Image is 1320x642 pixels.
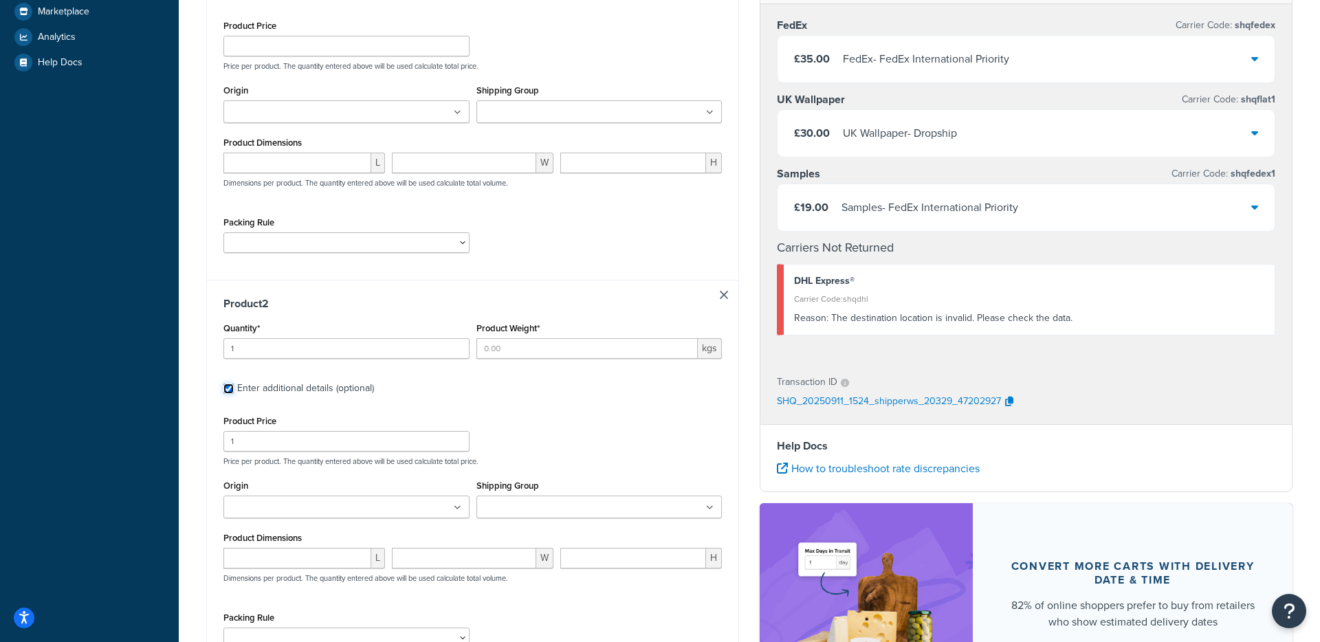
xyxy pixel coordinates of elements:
span: Help Docs [38,57,82,69]
p: Price per product. The quantity entered above will be used calculate total price. [220,61,725,71]
button: Open Resource Center [1272,594,1306,628]
a: Help Docs [10,50,168,75]
span: £19.00 [794,199,828,215]
div: UK Wallpaper - Dropship [843,124,957,143]
span: H [706,153,722,173]
span: L [371,548,385,568]
div: The destination location is invalid. Please check the data. [794,309,1264,328]
label: Packing Rule [223,217,274,228]
p: Dimensions per product. The quantity entered above will be used calculate total volume. [220,573,508,583]
label: Product Price [223,416,276,426]
label: Origin [223,480,248,491]
p: Dimensions per product. The quantity entered above will be used calculate total volume. [220,178,508,188]
p: Carrier Code: [1171,164,1275,184]
input: 0.0 [223,338,470,359]
div: DHL Express® [794,272,1264,291]
span: shqflat1 [1238,92,1275,107]
h3: FedEx [777,19,807,32]
label: Product Weight* [476,323,540,333]
span: Analytics [38,32,76,43]
label: Packing Rule [223,612,274,623]
span: shqfedex [1232,18,1275,32]
div: Enter additional details (optional) [237,379,374,398]
div: FedEx - FedEx International Priority [843,49,1009,69]
span: Marketplace [38,6,89,18]
label: Shipping Group [476,480,539,491]
label: Product Dimensions [223,533,302,543]
p: Transaction ID [777,373,837,392]
h4: Help Docs [777,438,1275,454]
p: Carrier Code: [1182,90,1275,109]
a: How to troubleshoot rate discrepancies [777,461,980,476]
label: Origin [223,85,248,96]
input: Enter additional details (optional) [223,384,234,394]
p: Carrier Code: [1176,16,1275,35]
span: L [371,153,385,173]
a: Analytics [10,25,168,49]
h4: Carriers Not Returned [777,239,1275,257]
span: W [536,153,553,173]
p: SHQ_20250911_1524_shipperws_20329_47202927 [777,392,1001,412]
p: Price per product. The quantity entered above will be used calculate total price. [220,456,725,466]
span: H [706,548,722,568]
span: £35.00 [794,51,830,67]
div: Samples - FedEx International Priority [841,198,1018,217]
label: Product Dimensions [223,137,302,148]
h3: Samples [777,167,820,181]
h3: UK Wallpaper [777,93,845,107]
span: shqfedex1 [1228,166,1275,181]
span: £30.00 [794,125,830,141]
span: Reason: [794,311,828,325]
span: W [536,548,553,568]
div: Convert more carts with delivery date & time [1006,560,1259,587]
h3: Product 2 [223,297,722,311]
span: kgs [698,338,722,359]
a: Remove Item [720,291,728,299]
label: Product Price [223,21,276,31]
input: 0.00 [476,338,698,359]
label: Quantity* [223,323,260,333]
div: 82% of online shoppers prefer to buy from retailers who show estimated delivery dates [1006,597,1259,630]
label: Shipping Group [476,85,539,96]
div: Carrier Code: shqdhl [794,289,1264,309]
